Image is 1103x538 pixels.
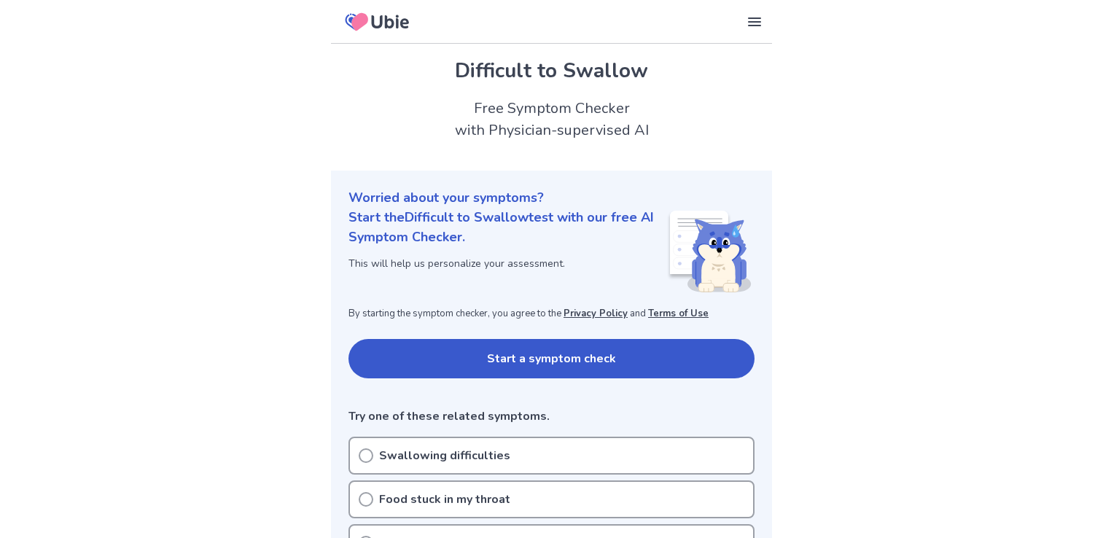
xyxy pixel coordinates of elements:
p: Start the Difficult to Swallow test with our free AI Symptom Checker. [348,208,667,247]
button: Start a symptom check [348,339,755,378]
p: Worried about your symptoms? [348,188,755,208]
a: Privacy Policy [564,307,628,320]
p: By starting the symptom checker, you agree to the and [348,307,755,321]
p: Swallowing difficulties [379,447,510,464]
p: Food stuck in my throat [379,491,510,508]
h1: Difficult to Swallow [348,55,755,86]
a: Terms of Use [648,307,709,320]
p: Try one of these related symptoms. [348,408,755,425]
img: Shiba [667,211,752,292]
p: This will help us personalize your assessment. [348,256,667,271]
h2: Free Symptom Checker with Physician-supervised AI [331,98,772,141]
